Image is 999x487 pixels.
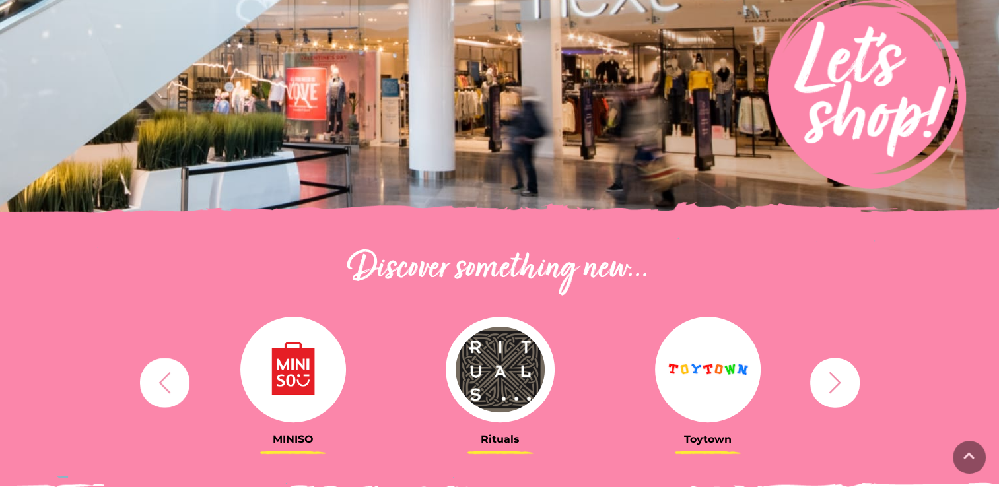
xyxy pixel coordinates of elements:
[133,248,866,290] h2: Discover something new...
[199,317,387,445] a: MINISO
[407,317,594,445] a: Rituals
[614,317,802,445] a: Toytown
[199,433,387,445] h3: MINISO
[614,433,802,445] h3: Toytown
[407,433,594,445] h3: Rituals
